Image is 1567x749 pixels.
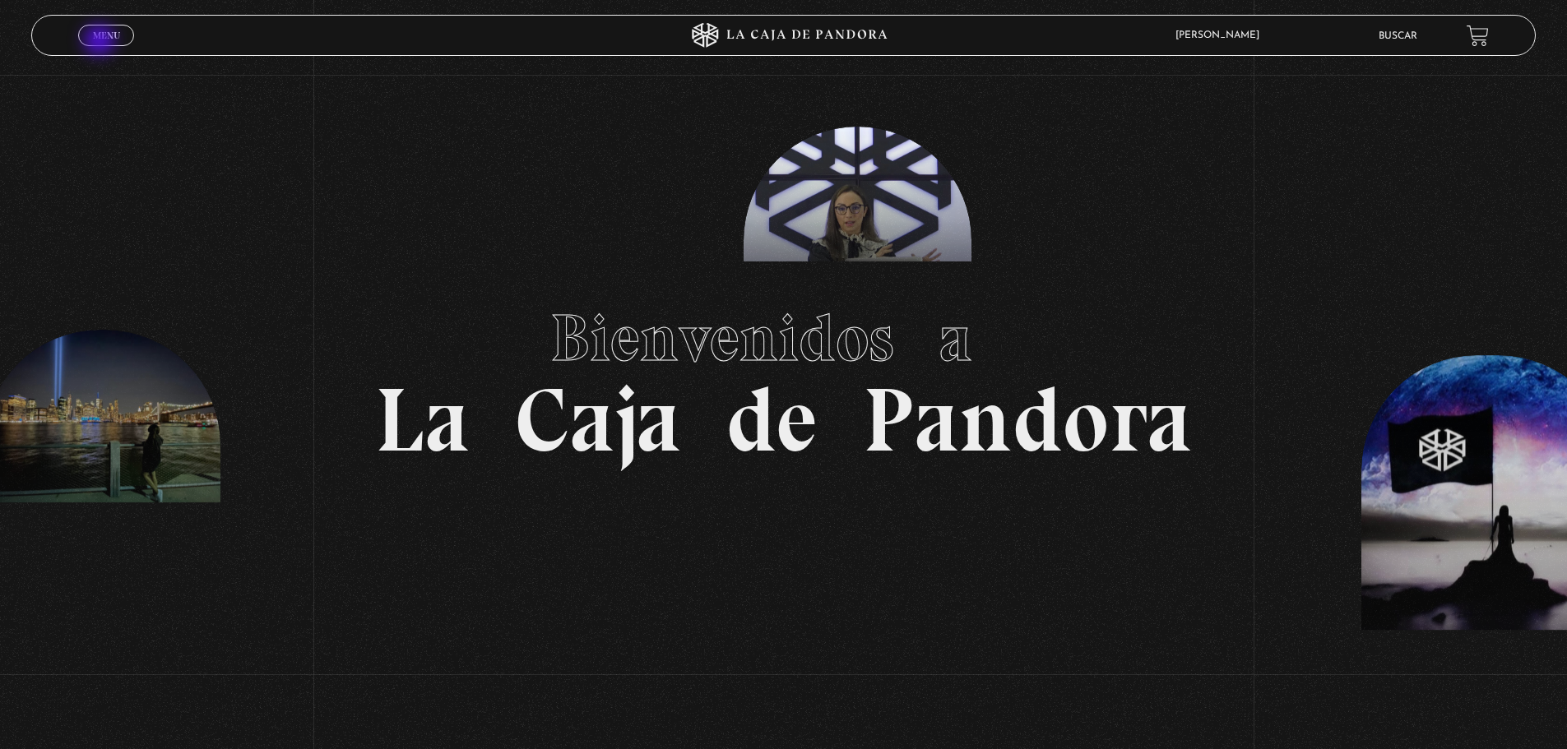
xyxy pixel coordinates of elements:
span: [PERSON_NAME] [1167,30,1276,40]
h1: La Caja de Pandora [375,284,1192,465]
span: Menu [93,30,120,40]
a: View your shopping cart [1467,25,1489,47]
span: Cerrar [87,44,126,56]
a: Buscar [1379,31,1417,41]
span: Bienvenidos a [550,298,1018,377]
